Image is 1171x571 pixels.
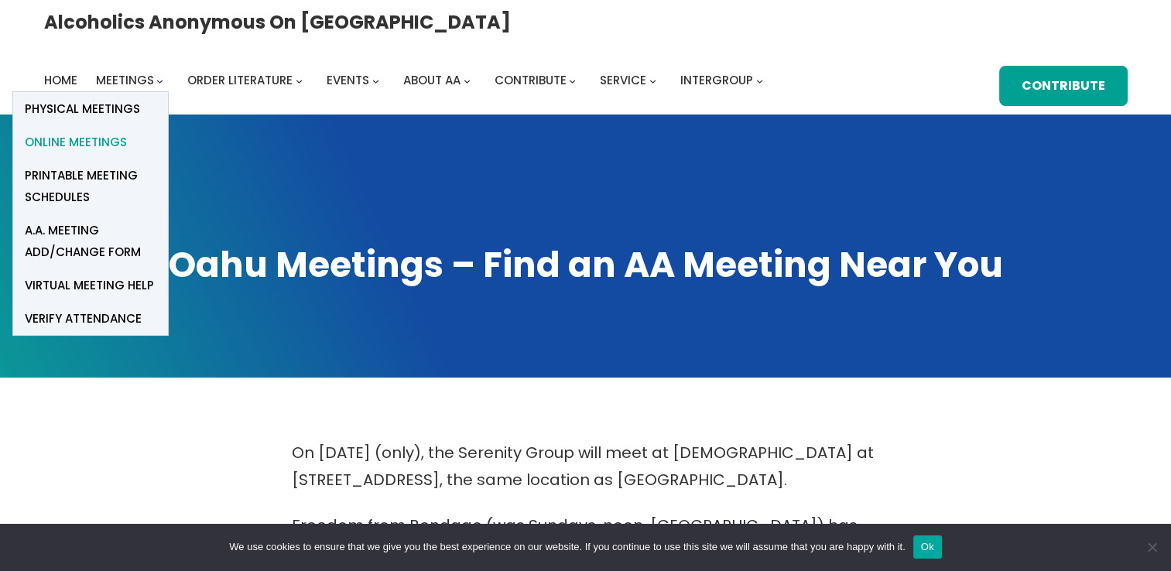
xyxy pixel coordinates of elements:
[13,125,168,159] a: Online Meetings
[403,70,461,91] a: About AA
[999,66,1128,107] a: Contribute
[13,214,168,268] a: A.A. Meeting Add/Change Form
[96,72,154,88] span: Meetings
[296,77,303,84] button: Order Literature submenu
[44,70,769,91] nav: Intergroup
[13,302,168,335] a: verify attendance
[649,77,656,84] button: Service submenu
[495,72,567,88] span: Contribute
[569,77,576,84] button: Contribute submenu
[44,241,1128,289] h1: Oahu Meetings – Find an AA Meeting Near You
[913,535,942,559] button: Ok
[756,77,763,84] button: Intergroup submenu
[13,268,168,302] a: Virtual Meeting Help
[156,77,163,84] button: Meetings submenu
[680,72,753,88] span: Intergroup
[25,220,156,263] span: A.A. Meeting Add/Change Form
[403,72,461,88] span: About AA
[464,77,471,84] button: About AA submenu
[327,72,369,88] span: Events
[25,132,127,153] span: Online Meetings
[25,308,142,330] span: verify attendance
[96,70,154,91] a: Meetings
[680,70,753,91] a: Intergroup
[44,72,77,88] span: Home
[292,439,880,494] p: On [DATE] (only), the Serenity Group will meet at [DEMOGRAPHIC_DATA] at [STREET_ADDRESS], the sam...
[495,70,567,91] a: Contribute
[600,70,646,91] a: Service
[372,77,379,84] button: Events submenu
[25,98,140,120] span: Physical Meetings
[1144,539,1159,555] span: No
[13,92,168,125] a: Physical Meetings
[44,5,511,39] a: Alcoholics Anonymous on [GEOGRAPHIC_DATA]
[44,70,77,91] a: Home
[292,512,880,566] p: Freedom from Bondage (was Sundays, noon, [GEOGRAPHIC_DATA]) has been cancelled due to lack of sup...
[327,70,369,91] a: Events
[25,165,156,208] span: Printable Meeting Schedules
[25,275,154,296] span: Virtual Meeting Help
[13,159,168,214] a: Printable Meeting Schedules
[600,72,646,88] span: Service
[187,72,293,88] span: Order Literature
[229,539,905,555] span: We use cookies to ensure that we give you the best experience on our website. If you continue to ...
